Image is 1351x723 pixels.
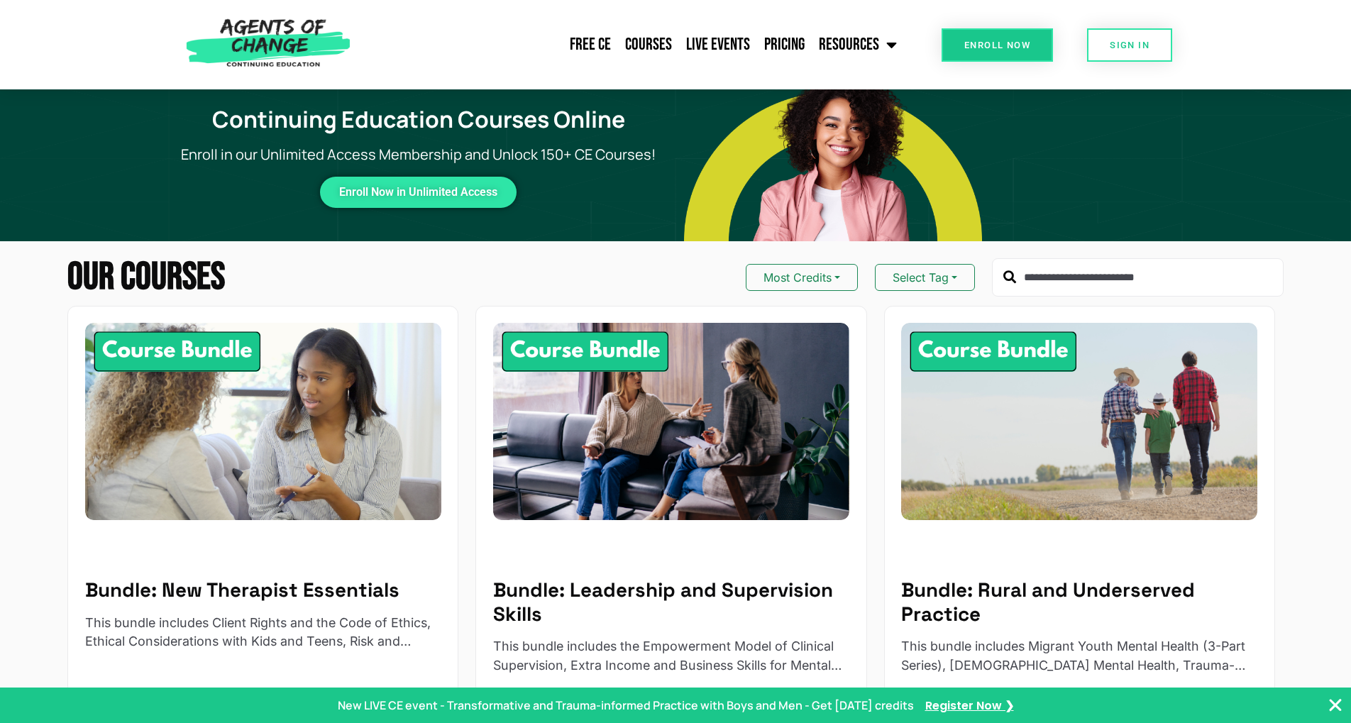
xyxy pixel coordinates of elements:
[493,637,849,675] p: This bundle includes the Empowerment Model of Clinical Supervision, Extra Income and Business Ski...
[1110,40,1149,50] span: SIGN IN
[85,578,441,602] h5: Bundle: New Therapist Essentials
[925,697,1014,714] a: Register Now ❯
[757,27,812,62] a: Pricing
[901,637,1257,675] p: This bundle includes Migrant Youth Mental Health (3-Part Series), Native American Mental Health, ...
[901,578,1257,626] h5: Bundle: Rural and Underserved Practice
[320,177,517,208] a: Enroll Now in Unlimited Access
[812,27,904,62] a: Resources
[746,264,858,291] button: Most Credits
[1327,697,1344,714] button: Close Banner
[162,144,675,165] p: Enroll in our Unlimited Access Membership and Unlock 150+ CE Courses!
[67,258,225,297] h2: Our Courses
[964,40,1030,50] span: Enroll Now
[563,27,618,62] a: Free CE
[493,323,849,519] img: Leadership and Supervision Skills - 8 Credit CE Bundle
[1087,28,1172,62] a: SIGN IN
[493,578,849,626] h5: Bundle: Leadership and Supervision Skills
[875,264,975,291] button: Select Tag
[679,27,757,62] a: Live Events
[942,28,1053,62] a: Enroll Now
[339,188,497,197] span: Enroll Now in Unlimited Access
[170,106,667,133] h1: Continuing Education Courses Online
[618,27,679,62] a: Courses
[901,323,1257,519] img: Rural and Underserved Practice - 8 Credit CE Bundle
[85,614,441,652] p: This bundle includes Client Rights and the Code of Ethics, Ethical Considerations with Kids and T...
[358,27,904,62] nav: Menu
[85,323,441,519] img: New Therapist Essentials - 10 Credit CE Bundle
[338,697,914,714] p: New LIVE CE event - Transformative and Trauma-informed Practice with Boys and Men - Get [DATE] cr...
